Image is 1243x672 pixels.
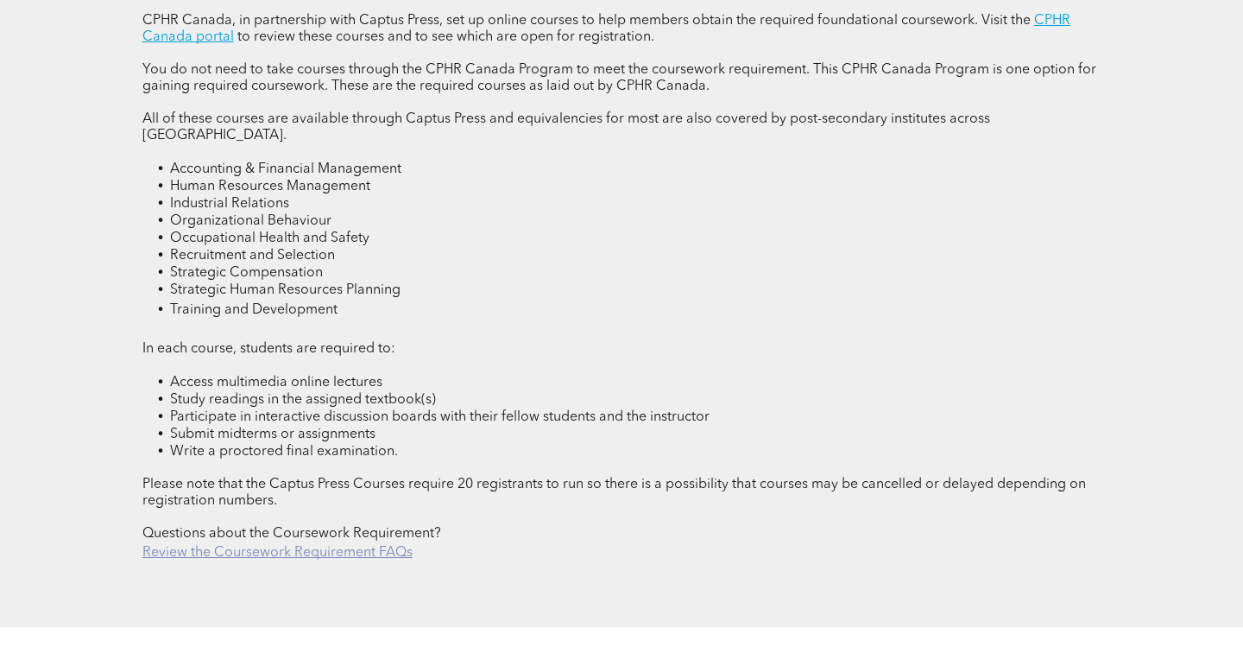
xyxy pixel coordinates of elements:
span: Training and Development [170,303,338,317]
span: Questions about the Coursework Requirement? [142,527,441,541]
span: Study readings in the assigned textbook(s) [170,393,436,407]
span: Participate in interactive discussion boards with their fellow students and the instructor [170,410,710,424]
span: Organizational Behaviour [170,214,331,228]
span: Access multimedia online lectures [170,376,382,390]
span: Occupational Health and Safety [170,231,369,245]
span: Strategic Human Resources Planning [170,283,401,297]
span: CPHR Canada, in partnership with Captus Press, set up online courses to help members obtain the r... [142,14,1031,28]
span: Accounting & Financial Management [170,162,401,176]
span: Industrial Relations [170,197,289,211]
span: to review these courses and to see which are open for registration. [237,30,654,44]
span: Submit midterms or assignments [170,428,375,441]
span: You do not need to take courses through the CPHR Canada Program to meet the coursework requiremen... [142,63,1096,93]
span: All of these courses are available through Captus Press and equivalencies for most are also cover... [142,112,990,143]
span: In each course, students are required to: [142,342,395,356]
span: Write a proctored final examination. [170,445,398,459]
span: Human Resources Management [170,180,370,193]
a: Review the Coursework Requirement FAQs [142,546,413,560]
span: Please note that the Captus Press Courses require 20 registrants to run so there is a possibility... [142,478,1086,508]
span: Strategic Compensation [170,266,323,280]
span: Recruitment and Selection [170,249,335,263]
